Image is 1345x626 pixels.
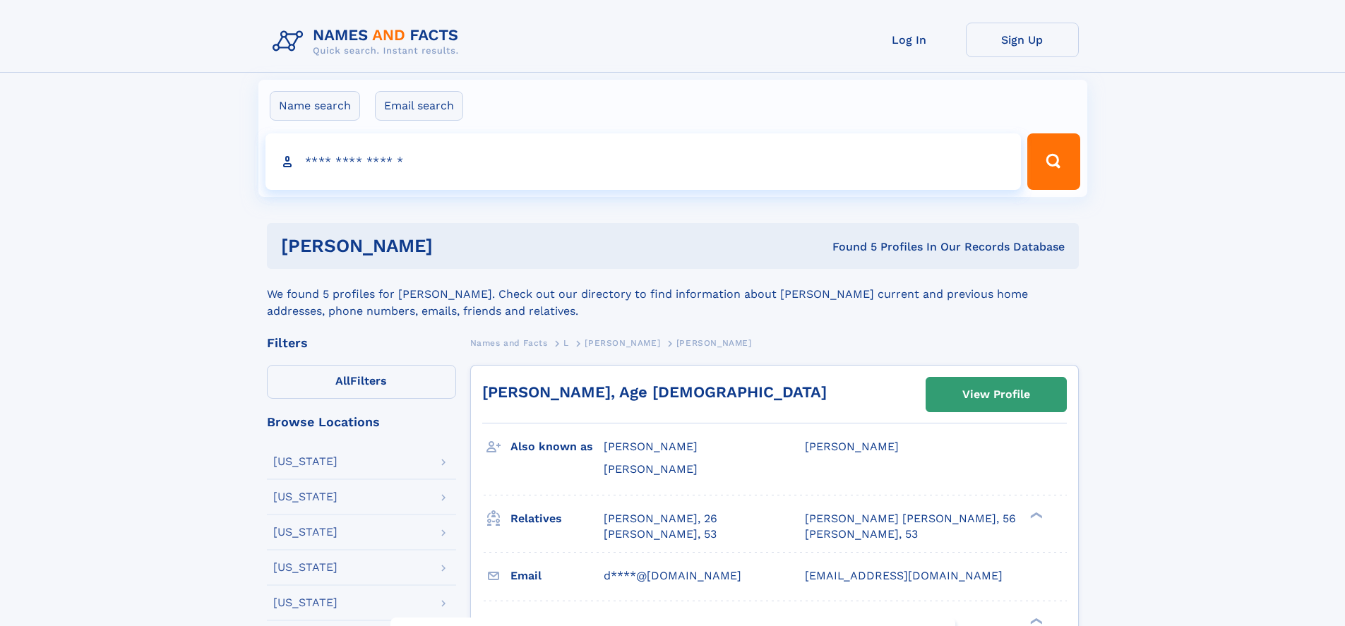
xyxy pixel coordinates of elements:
[585,334,660,351] a: [PERSON_NAME]
[604,462,698,476] span: [PERSON_NAME]
[853,23,966,57] a: Log In
[273,491,337,502] div: [US_STATE]
[966,23,1079,57] a: Sign Up
[1027,510,1044,519] div: ❯
[267,269,1079,320] div: We found 5 profiles for [PERSON_NAME]. Check out our directory to find information about [PERSON_...
[265,133,1022,190] input: search input
[585,338,660,348] span: [PERSON_NAME]
[604,440,698,453] span: [PERSON_NAME]
[563,334,569,351] a: L
[563,338,569,348] span: L
[273,597,337,608] div: [US_STATE]
[604,511,717,526] a: [PERSON_NAME], 26
[805,569,1003,582] span: [EMAIL_ADDRESS][DOMAIN_NAME]
[604,526,717,542] a: [PERSON_NAME], 53
[273,562,337,573] div: [US_STATE]
[805,440,899,453] span: [PERSON_NAME]
[510,564,604,588] h3: Email
[273,526,337,538] div: [US_STATE]
[676,338,752,348] span: [PERSON_NAME]
[270,91,360,121] label: Name search
[1027,133,1080,190] button: Search Button
[805,511,1016,526] a: [PERSON_NAME] [PERSON_NAME], 56
[926,378,1066,411] a: View Profile
[335,374,350,387] span: All
[267,416,456,428] div: Browse Locations
[510,507,604,531] h3: Relatives
[510,435,604,459] h3: Also known as
[805,526,918,542] a: [PERSON_NAME], 53
[1027,616,1044,625] div: ❯
[482,383,827,401] a: [PERSON_NAME], Age [DEMOGRAPHIC_DATA]
[267,365,456,399] label: Filters
[281,237,633,255] h1: [PERSON_NAME]
[962,378,1030,411] div: View Profile
[267,337,456,349] div: Filters
[273,456,337,467] div: [US_STATE]
[633,239,1065,255] div: Found 5 Profiles In Our Records Database
[470,334,548,351] a: Names and Facts
[375,91,463,121] label: Email search
[267,23,470,61] img: Logo Names and Facts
